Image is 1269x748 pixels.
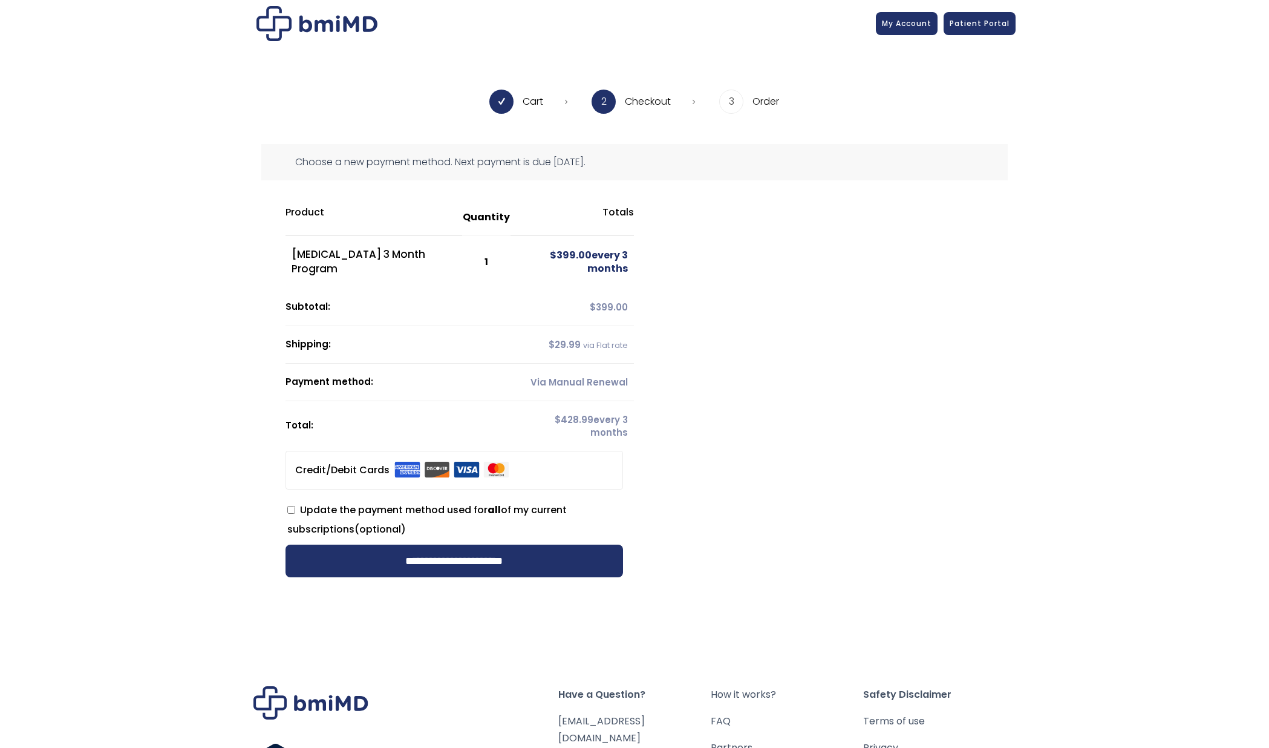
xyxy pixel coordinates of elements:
a: How it works? [711,686,863,703]
span: 29.99 [549,338,581,351]
span: $ [555,413,561,426]
a: Patient Portal [944,12,1016,35]
img: Brand Logo [253,686,368,720]
span: $ [550,248,556,262]
a: FAQ [711,713,863,730]
span: Patient Portal [950,18,1010,28]
div: Choose a new payment method. Next payment is due [DATE]. [261,144,1008,180]
span: $ [590,301,596,313]
li: Order [719,90,779,114]
input: Update the payment method used forallof my current subscriptions(optional) [287,506,295,514]
img: Mastercard [483,462,509,477]
a: Terms of use [863,713,1016,730]
th: Subtotal: [285,289,511,326]
img: Visa [454,462,480,477]
span: Safety Disclaimer [863,686,1016,703]
th: Shipping: [285,326,511,364]
img: Checkout [256,6,377,41]
td: every 3 months [511,235,634,289]
th: Product [285,200,463,235]
td: [MEDICAL_DATA] 3 Month Program [285,235,463,289]
span: 2 [592,90,616,114]
th: Quantity [462,200,511,235]
td: Via Manual Renewal [511,364,634,401]
a: My Account [876,12,938,35]
th: Payment method: [285,364,511,401]
span: $ [549,338,555,351]
label: Update the payment method used for of my current subscriptions [287,503,567,536]
img: Discover [424,462,450,477]
th: Totals [511,200,634,235]
span: 399.00 [550,248,592,262]
span: Have a Question? [558,686,711,703]
strong: all [488,503,501,517]
td: 1 [462,235,511,289]
span: (optional) [354,522,406,536]
td: every 3 months [511,401,634,451]
span: My Account [882,18,931,28]
span: 428.99 [555,413,593,426]
small: via Flat rate [583,340,628,350]
span: 3 [719,90,743,114]
a: [EMAIL_ADDRESS][DOMAIN_NAME] [558,714,645,745]
label: Credit/Debit Cards [295,461,509,480]
img: Amex [394,462,420,477]
span: 399.00 [590,301,628,313]
th: Total: [285,401,511,451]
li: Cart [489,90,567,114]
li: Checkout [592,90,695,114]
